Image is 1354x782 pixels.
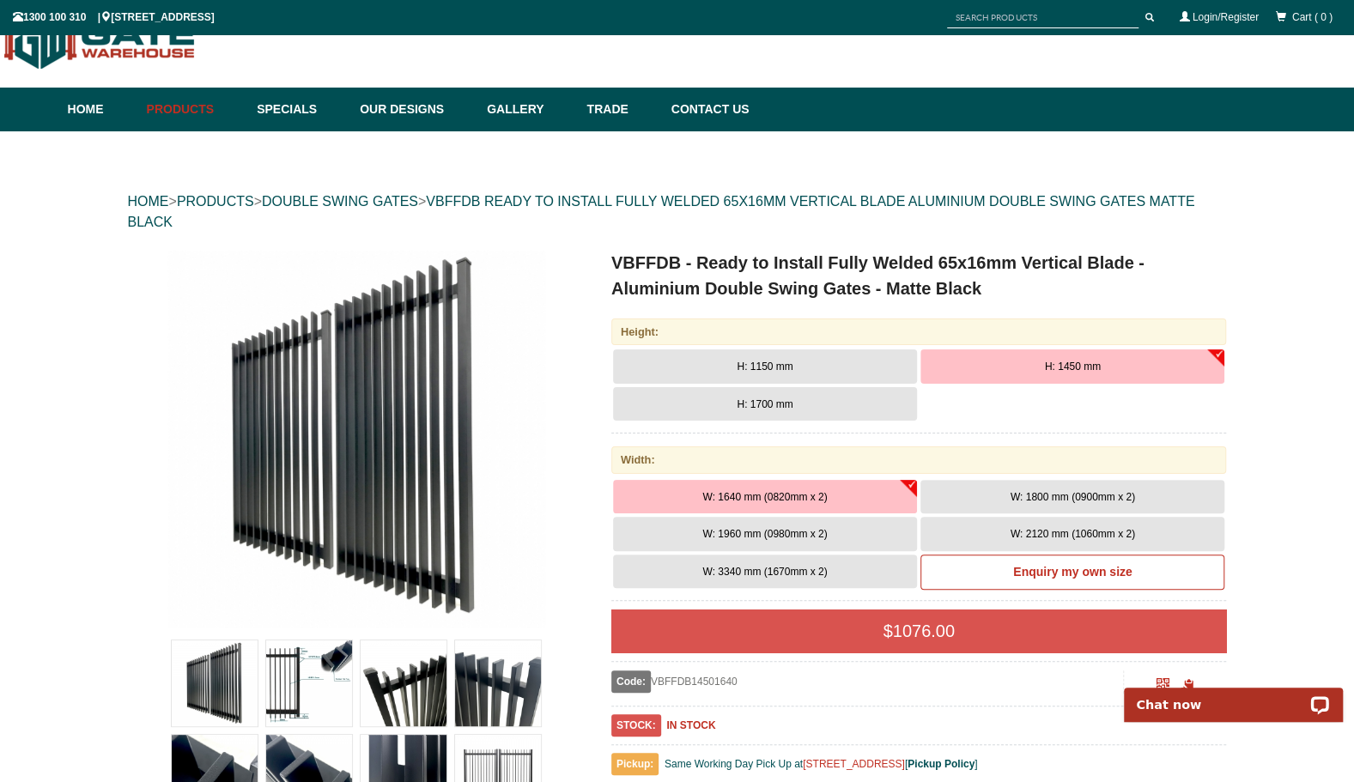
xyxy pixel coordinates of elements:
a: [STREET_ADDRESS] [803,758,905,770]
button: H: 1450 mm [920,349,1224,384]
span: H: 1150 mm [737,361,792,373]
button: W: 2120 mm (1060mm x 2) [920,517,1224,551]
a: VBFFDB READY TO INSTALL FULLY WELDED 65X16MM VERTICAL BLADE ALUMINIUM DOUBLE SWING GATES MATTE BLACK [128,194,1195,229]
div: Width: [611,446,1227,473]
button: H: 1700 mm [613,387,917,421]
a: Trade [578,88,662,131]
span: W: 3340 mm (1670mm x 2) [702,566,827,578]
a: Contact Us [663,88,750,131]
a: DOUBLE SWING GATES [262,194,418,209]
a: Specials [248,88,351,131]
button: W: 1800 mm (0900mm x 2) [920,480,1224,514]
button: W: 1640 mm (0820mm x 2) [613,480,917,514]
iframe: LiveChat chat widget [1113,668,1354,722]
h1: VBFFDB - Ready to Install Fully Welded 65x16mm Vertical Blade - Aluminium Double Swing Gates - Ma... [611,250,1227,301]
div: > > > [128,174,1227,250]
b: Enquiry my own size [1013,565,1132,579]
span: H: 1450 mm [1045,361,1101,373]
span: 1076.00 [893,621,955,640]
a: Enquiry my own size [920,555,1224,591]
img: VBFFDB - Ready to Install Fully Welded 65x16mm Vertical Blade - Aluminium Double Swing Gates - Ma... [172,640,258,726]
span: STOCK: [611,714,661,737]
div: $ [611,609,1227,652]
a: HOME [128,194,169,209]
span: Same Working Day Pick Up at [ ] [665,758,978,770]
img: VBFFDB - Ready to Install Fully Welded 65x16mm Vertical Blade - Aluminium Double Swing Gates - Ma... [361,640,446,726]
span: Code: [611,670,651,693]
button: W: 1960 mm (0980mm x 2) [613,517,917,551]
img: VBFFDB - Ready to Install Fully Welded 65x16mm Vertical Blade - Aluminium Double Swing Gates - Ma... [455,640,541,726]
div: Height: [611,318,1227,345]
img: VBFFDB - Ready to Install Fully Welded 65x16mm Vertical Blade - Aluminium Double Swing Gates - Ma... [167,250,545,627]
a: VBFFDB - Ready to Install Fully Welded 65x16mm Vertical Blade - Aluminium Double Swing Gates - Ma... [130,250,584,627]
span: W: 1800 mm (0900mm x 2) [1011,491,1135,503]
a: Products [138,88,249,131]
div: VBFFDB14501640 [611,670,1124,693]
a: Pickup Policy [908,758,975,770]
input: SEARCH PRODUCTS [947,7,1138,28]
button: W: 3340 mm (1670mm x 2) [613,555,917,589]
span: Pickup: [611,753,659,775]
span: W: 2120 mm (1060mm x 2) [1011,528,1135,540]
img: VBFFDB - Ready to Install Fully Welded 65x16mm Vertical Blade - Aluminium Double Swing Gates - Ma... [266,640,352,726]
button: H: 1150 mm [613,349,917,384]
a: Gallery [478,88,578,131]
a: PRODUCTS [177,194,254,209]
span: W: 1960 mm (0980mm x 2) [702,528,827,540]
span: Cart ( 0 ) [1292,11,1333,23]
span: W: 1640 mm (0820mm x 2) [702,491,827,503]
span: H: 1700 mm [737,398,792,410]
a: Home [68,88,138,131]
span: 1300 100 310 | [STREET_ADDRESS] [13,11,215,23]
a: Our Designs [351,88,478,131]
a: Login/Register [1193,11,1259,23]
b: IN STOCK [666,719,715,731]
